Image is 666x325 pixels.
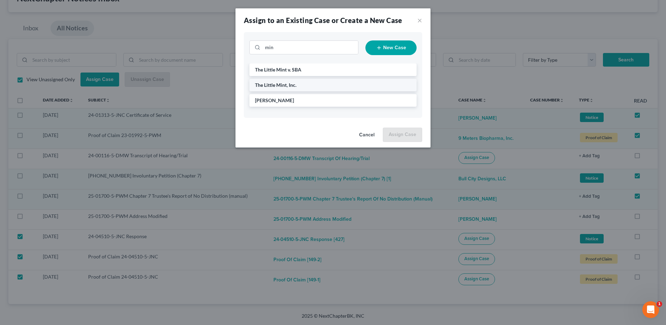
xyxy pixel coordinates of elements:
span: The Little Mint v. SBA [255,67,301,73]
span: [PERSON_NAME] [255,97,294,103]
iframe: Intercom live chat [642,301,659,318]
input: Search Cases... [263,41,358,54]
button: × [417,16,422,24]
span: 1 [657,301,662,307]
strong: Assign to an Existing Case or Create a New Case [244,16,402,24]
button: Cancel [354,128,380,142]
button: Assign Case [383,128,422,142]
span: The Little Mint, Inc. [255,82,296,88]
button: New Case [365,40,417,55]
